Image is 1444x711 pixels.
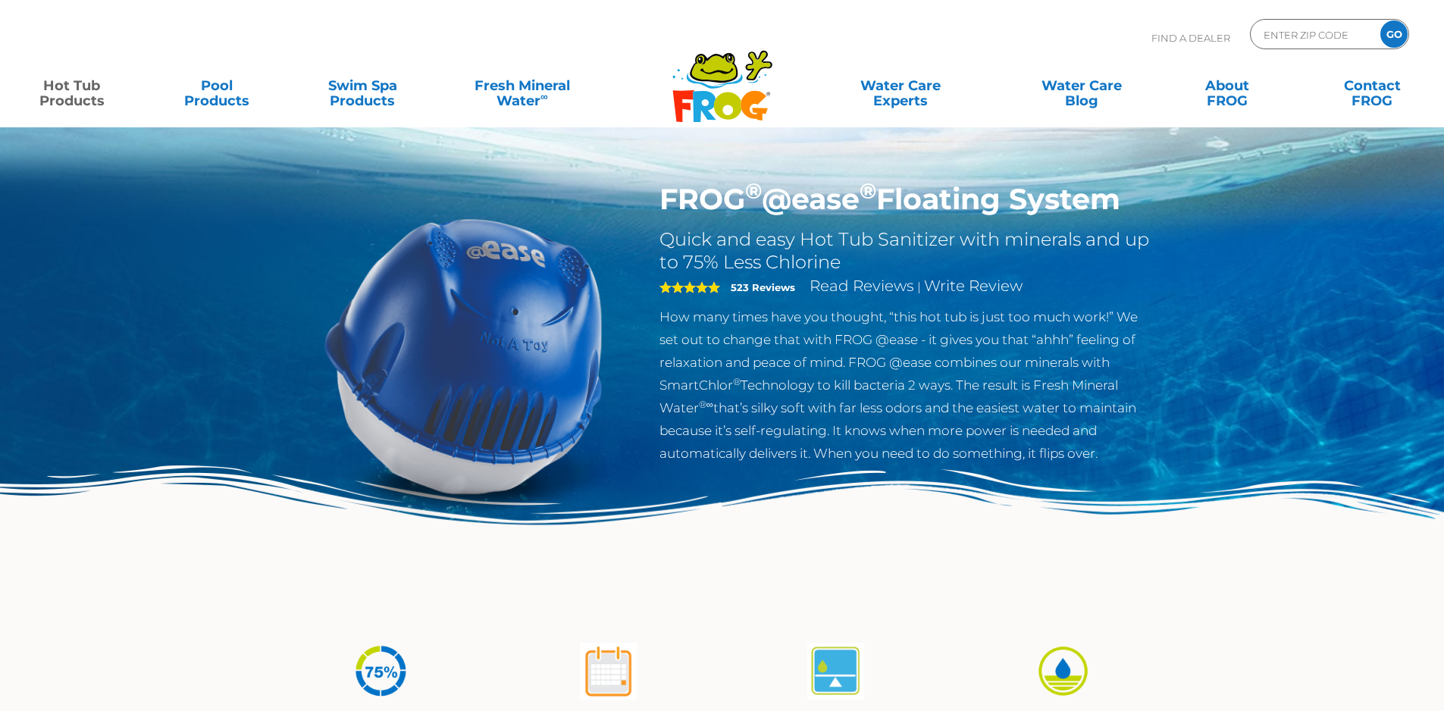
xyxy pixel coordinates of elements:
a: AboutFROG [1170,70,1283,101]
img: atease-icon-shock-once [580,643,637,700]
img: icon-atease-easy-on [1035,643,1092,700]
img: Frog Products Logo [664,30,781,123]
p: Find A Dealer [1151,19,1230,57]
img: hot-tub-product-atease-system.png [290,182,637,529]
a: PoolProducts [161,70,274,101]
sup: ®∞ [699,399,713,410]
img: atease-icon-self-regulates [807,643,864,700]
a: Read Reviews [810,277,914,295]
a: Water CareBlog [1025,70,1138,101]
a: Swim SpaProducts [306,70,419,101]
a: Fresh MineralWater∞ [451,70,593,101]
a: Water CareExperts [809,70,992,101]
img: icon-atease-75percent-less [352,643,409,700]
span: 5 [659,281,720,293]
h2: Quick and easy Hot Tub Sanitizer with minerals and up to 75% Less Chlorine [659,228,1154,274]
a: Write Review [924,277,1023,295]
h1: FROG @ease Floating System [659,182,1154,217]
sup: ® [733,376,741,387]
sup: ® [745,177,762,204]
a: ContactFROG [1316,70,1429,101]
span: | [917,280,921,294]
input: GO [1380,20,1408,48]
strong: 523 Reviews [731,281,795,293]
sup: ® [860,177,876,204]
sup: ∞ [540,90,548,102]
p: How many times have you thought, “this hot tub is just too much work!” We set out to change that ... [659,305,1154,465]
a: Hot TubProducts [15,70,128,101]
